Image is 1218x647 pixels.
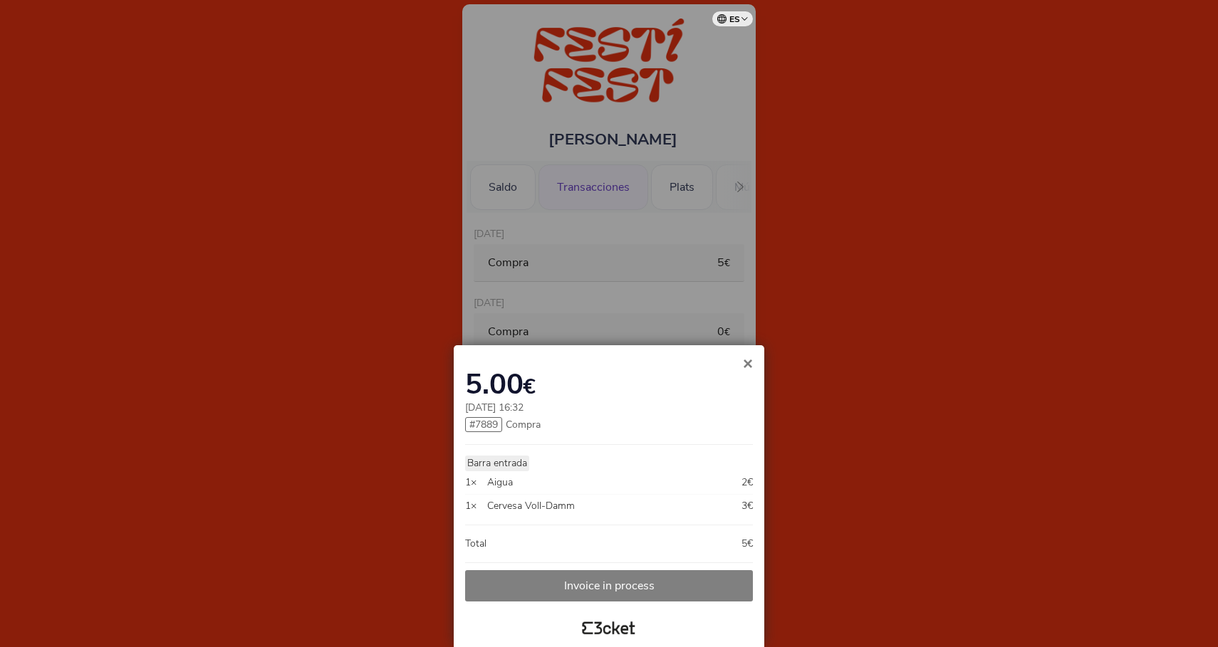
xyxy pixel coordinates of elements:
div: 5€ [741,536,753,552]
p: Barra entrada [465,456,529,471]
span: 7889 [475,418,498,431]
p: Aigua [487,475,741,490]
small: € [523,372,536,401]
div: Total [465,536,741,552]
span: Compra [502,418,541,431]
p: Cervesa Voll-Damm [487,498,741,514]
div: 2€ [741,475,753,490]
span: × [743,354,753,373]
span: 5.00 [465,365,524,404]
div: 1× [465,498,487,514]
div: Invoice in process [465,570,753,601]
p: [DATE] 16:32 [465,401,753,414]
div: 1× [465,475,487,490]
div: 3€ [741,498,753,514]
span: # [465,417,502,432]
